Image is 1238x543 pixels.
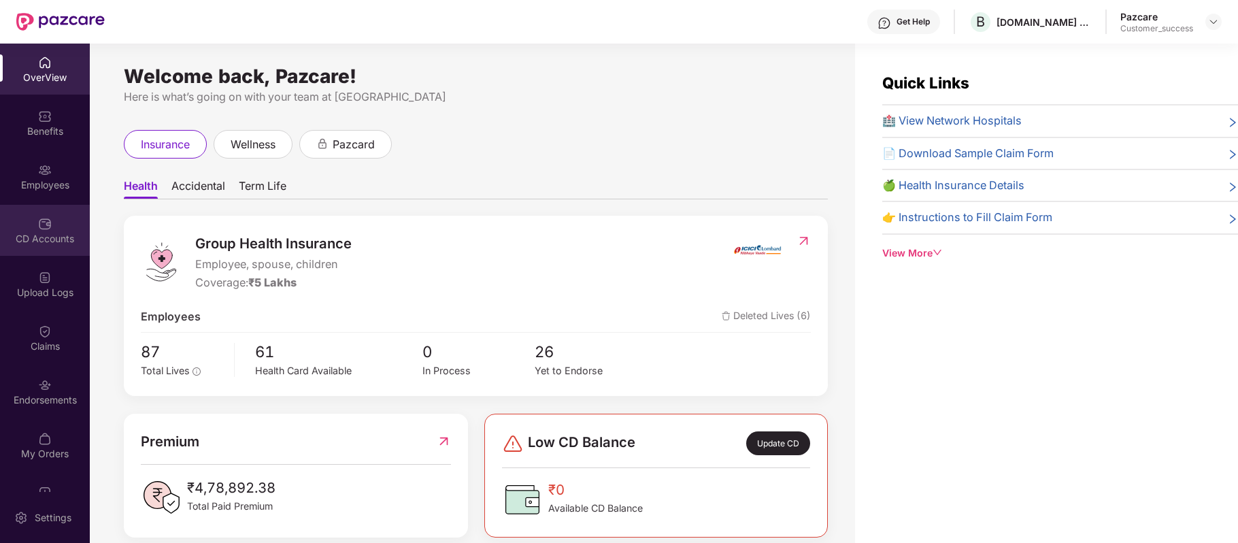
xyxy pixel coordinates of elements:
[124,71,828,82] div: Welcome back, Pazcare!
[1120,10,1193,23] div: Pazcare
[502,433,524,455] img: svg+xml;base64,PHN2ZyBpZD0iRGFuZ2VyLTMyeDMyIiB4bWxucz0iaHR0cDovL3d3dy53My5vcmcvMjAwMC9zdmciIHdpZH...
[187,477,275,499] span: ₹4,78,892.38
[877,16,891,30] img: svg+xml;base64,PHN2ZyBpZD0iSGVscC0zMngzMiIgeG1sbnM9Imh0dHA6Ly93d3cudzMub3JnLzIwMDAvc3ZnIiB3aWR0aD...
[255,340,422,363] span: 61
[997,16,1092,29] div: [DOMAIN_NAME] Global ([GEOGRAPHIC_DATA]) Private Limited
[502,479,543,520] img: CDBalanceIcon
[38,110,52,123] img: svg+xml;base64,PHN2ZyBpZD0iQmVuZWZpdHMiIHhtbG5zPSJodHRwOi8vd3d3LnczLm9yZy8yMDAwL3N2ZyIgd2lkdGg9Ij...
[195,256,352,273] span: Employee, spouse, children
[38,378,52,392] img: svg+xml;base64,PHN2ZyBpZD0iRW5kb3JzZW1lbnRzIiB4bWxucz0iaHR0cDovL3d3dy53My5vcmcvMjAwMC9zdmciIHdpZH...
[14,511,28,525] img: svg+xml;base64,PHN2ZyBpZD0iU2V0dGluZy0yMHgyMCIgeG1sbnM9Imh0dHA6Ly93d3cudzMub3JnLzIwMDAvc3ZnIiB3aW...
[316,137,329,150] div: animation
[248,276,297,289] span: ₹5 Lakhs
[976,14,985,30] span: B
[141,340,224,363] span: 87
[38,56,52,69] img: svg+xml;base64,PHN2ZyBpZD0iSG9tZSIgeG1sbnM9Imh0dHA6Ly93d3cudzMub3JnLzIwMDAvc3ZnIiB3aWR0aD0iMjAiIG...
[535,340,646,363] span: 26
[437,431,451,452] img: RedirectIcon
[38,432,52,446] img: svg+xml;base64,PHN2ZyBpZD0iTXlfT3JkZXJzIiBkYXRhLW5hbWU9Ik15IE9yZGVycyIgeG1sbnM9Imh0dHA6Ly93d3cudz...
[1227,212,1238,226] span: right
[882,177,1024,194] span: 🍏 Health Insurance Details
[882,73,969,92] span: Quick Links
[187,499,275,514] span: Total Paid Premium
[195,233,352,254] span: Group Health Insurance
[38,217,52,231] img: svg+xml;base64,PHN2ZyBpZD0iQ0RfQWNjb3VudHMiIGRhdGEtbmFtZT0iQ0QgQWNjb3VudHMiIHhtbG5zPSJodHRwOi8vd3...
[38,271,52,284] img: svg+xml;base64,PHN2ZyBpZD0iVXBsb2FkX0xvZ3MiIGRhdGEtbmFtZT0iVXBsb2FkIExvZ3MiIHhtbG5zPSJodHRwOi8vd3...
[1208,16,1219,27] img: svg+xml;base64,PHN2ZyBpZD0iRHJvcGRvd24tMzJ4MzIiIHhtbG5zPSJodHRwOi8vd3d3LnczLm9yZy8yMDAwL3N2ZyIgd2...
[422,363,534,379] div: In Process
[1227,115,1238,129] span: right
[38,486,52,499] img: svg+xml;base64,PHN2ZyBpZD0iVXBkYXRlZCIgeG1sbnM9Imh0dHA6Ly93d3cudzMub3JnLzIwMDAvc3ZnIiB3aWR0aD0iMj...
[141,477,182,518] img: PaidPremiumIcon
[141,308,201,325] span: Employees
[141,242,182,282] img: logo
[141,431,199,452] span: Premium
[933,248,942,257] span: down
[422,340,534,363] span: 0
[333,136,375,153] span: pazcard
[535,363,646,379] div: Yet to Endorse
[897,16,930,27] div: Get Help
[732,233,783,267] img: insurerIcon
[1120,23,1193,34] div: Customer_success
[882,209,1052,226] span: 👉 Instructions to Fill Claim Form
[231,136,275,153] span: wellness
[797,234,811,248] img: RedirectIcon
[746,431,811,455] div: Update CD
[38,163,52,177] img: svg+xml;base64,PHN2ZyBpZD0iRW1wbG95ZWVzIiB4bWxucz0iaHR0cDovL3d3dy53My5vcmcvMjAwMC9zdmciIHdpZHRoPS...
[16,13,105,31] img: New Pazcare Logo
[141,365,190,376] span: Total Lives
[239,179,286,199] span: Term Life
[1227,180,1238,194] span: right
[124,179,158,199] span: Health
[31,511,76,525] div: Settings
[882,112,1022,129] span: 🏥 View Network Hospitals
[548,501,643,516] span: Available CD Balance
[1227,148,1238,162] span: right
[255,363,422,379] div: Health Card Available
[193,367,201,376] span: info-circle
[38,325,52,338] img: svg+xml;base64,PHN2ZyBpZD0iQ2xhaW0iIHhtbG5zPSJodHRwOi8vd3d3LnczLm9yZy8yMDAwL3N2ZyIgd2lkdGg9IjIwIi...
[528,431,635,455] span: Low CD Balance
[124,88,828,105] div: Here is what’s going on with your team at [GEOGRAPHIC_DATA]
[195,274,352,291] div: Coverage:
[141,136,190,153] span: insurance
[722,308,811,325] span: Deleted Lives (6)
[171,179,225,199] span: Accidental
[882,145,1054,162] span: 📄 Download Sample Claim Form
[882,246,1238,261] div: View More
[722,312,731,320] img: deleteIcon
[548,479,643,501] span: ₹0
